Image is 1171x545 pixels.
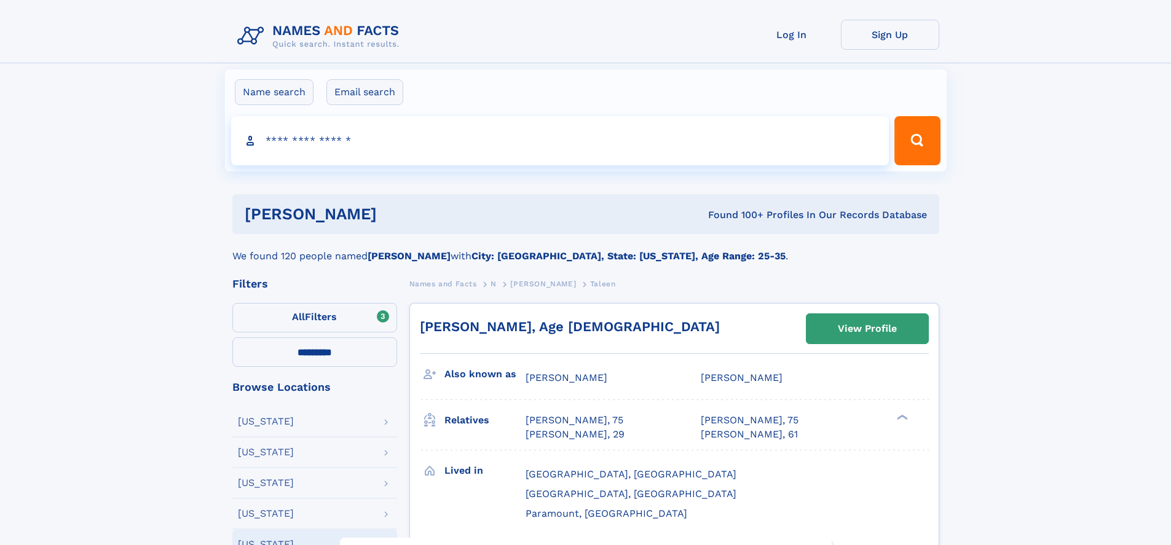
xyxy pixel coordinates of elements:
[235,79,313,105] label: Name search
[894,116,940,165] button: Search Button
[510,280,576,288] span: [PERSON_NAME]
[701,372,783,383] span: [PERSON_NAME]
[510,276,576,291] a: [PERSON_NAME]
[238,417,294,426] div: [US_STATE]
[368,250,451,262] b: [PERSON_NAME]
[526,414,623,427] a: [PERSON_NAME], 75
[701,428,798,441] a: [PERSON_NAME], 61
[238,509,294,519] div: [US_STATE]
[232,20,409,53] img: Logo Names and Facts
[701,414,798,427] a: [PERSON_NAME], 75
[232,303,397,332] label: Filters
[838,315,897,343] div: View Profile
[326,79,403,105] label: Email search
[526,468,736,480] span: [GEOGRAPHIC_DATA], [GEOGRAPHIC_DATA]
[743,20,841,50] a: Log In
[806,314,928,343] a: View Profile
[444,364,526,385] h3: Also known as
[420,319,720,334] a: [PERSON_NAME], Age [DEMOGRAPHIC_DATA]
[491,276,497,291] a: N
[526,488,736,500] span: [GEOGRAPHIC_DATA], [GEOGRAPHIC_DATA]
[409,276,477,291] a: Names and Facts
[238,478,294,488] div: [US_STATE]
[491,280,497,288] span: N
[590,280,616,288] span: Taleen
[526,428,625,441] a: [PERSON_NAME], 29
[232,234,939,264] div: We found 120 people named with .
[444,410,526,431] h3: Relatives
[444,460,526,481] h3: Lived in
[292,311,305,323] span: All
[471,250,786,262] b: City: [GEOGRAPHIC_DATA], State: [US_STATE], Age Range: 25-35
[231,116,889,165] input: search input
[542,208,927,222] div: Found 100+ Profiles In Our Records Database
[245,206,543,222] h1: [PERSON_NAME]
[526,372,607,383] span: [PERSON_NAME]
[238,447,294,457] div: [US_STATE]
[232,278,397,289] div: Filters
[894,414,909,421] div: ❯
[232,382,397,393] div: Browse Locations
[841,20,939,50] a: Sign Up
[526,508,687,519] span: Paramount, [GEOGRAPHIC_DATA]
